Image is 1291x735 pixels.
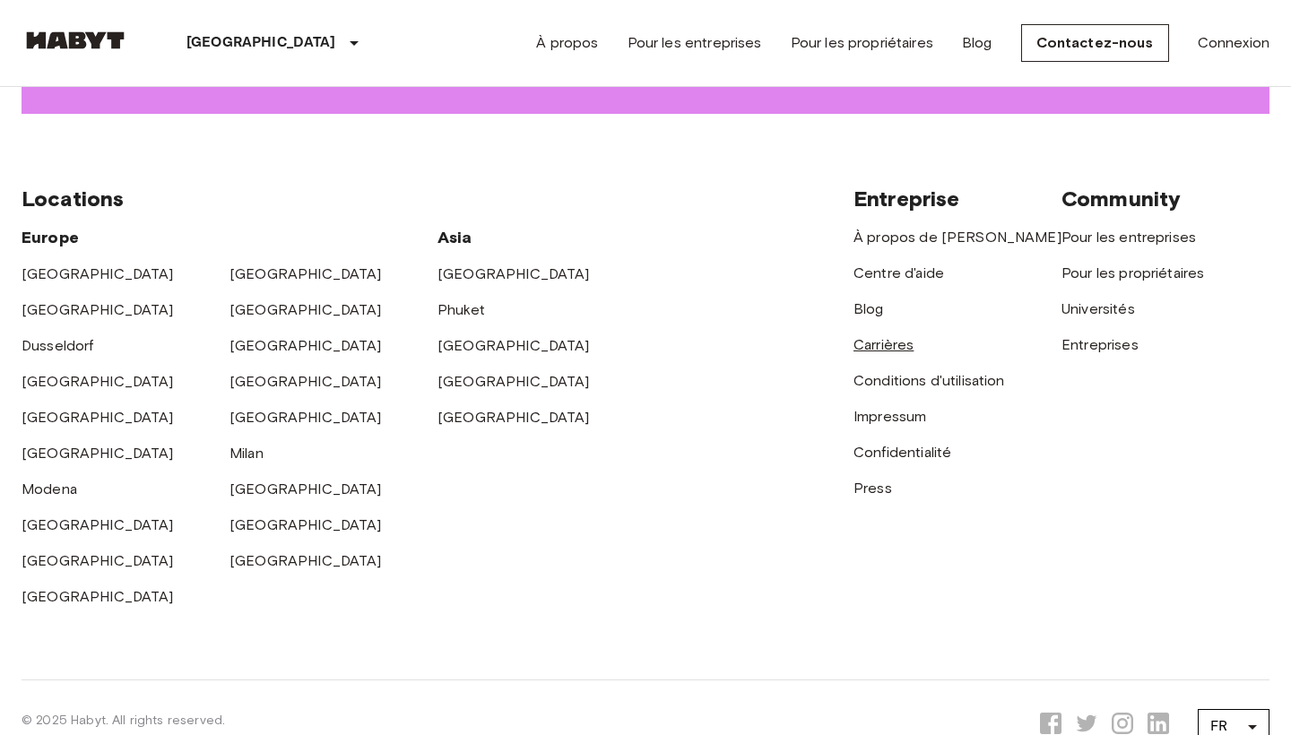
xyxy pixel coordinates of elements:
[853,300,884,317] a: Blog
[853,186,960,212] span: Entreprise
[853,336,914,353] a: Carrières
[22,373,174,390] a: [GEOGRAPHIC_DATA]
[22,713,225,728] span: © 2025 Habyt. All rights reserved.
[230,552,382,569] a: [GEOGRAPHIC_DATA]
[853,264,944,281] a: Centre d'aide
[1021,24,1169,62] a: Contactez-nous
[186,32,336,54] p: [GEOGRAPHIC_DATA]
[628,32,762,54] a: Pour les entreprises
[853,372,1005,389] a: Conditions d'utilisation
[438,228,472,247] span: Asia
[438,337,590,354] a: [GEOGRAPHIC_DATA]
[853,444,951,461] a: Confidentialité
[438,373,590,390] a: [GEOGRAPHIC_DATA]
[230,516,382,533] a: [GEOGRAPHIC_DATA]
[438,301,485,318] a: Phuket
[22,337,94,354] a: Dusseldorf
[230,337,382,354] a: [GEOGRAPHIC_DATA]
[438,409,590,426] a: [GEOGRAPHIC_DATA]
[1061,229,1196,246] a: Pour les entreprises
[853,480,892,497] a: Press
[22,588,174,605] a: [GEOGRAPHIC_DATA]
[22,31,129,49] img: Habyt
[1061,264,1204,281] a: Pour les propriétaires
[1198,32,1269,54] a: Connexion
[1061,300,1135,317] a: Universités
[1061,336,1139,353] a: Entreprises
[22,301,174,318] a: [GEOGRAPHIC_DATA]
[22,186,124,212] span: Locations
[1061,186,1181,212] span: Community
[438,265,590,282] a: [GEOGRAPHIC_DATA]
[230,445,264,462] a: Milan
[230,373,382,390] a: [GEOGRAPHIC_DATA]
[22,480,77,497] a: Modena
[791,32,933,54] a: Pour les propriétaires
[230,265,382,282] a: [GEOGRAPHIC_DATA]
[853,229,1061,246] a: À propos de [PERSON_NAME]
[230,409,382,426] a: [GEOGRAPHIC_DATA]
[230,301,382,318] a: [GEOGRAPHIC_DATA]
[22,445,174,462] a: [GEOGRAPHIC_DATA]
[22,409,174,426] a: [GEOGRAPHIC_DATA]
[230,480,382,497] a: [GEOGRAPHIC_DATA]
[22,265,174,282] a: [GEOGRAPHIC_DATA]
[22,228,79,247] span: Europe
[22,552,174,569] a: [GEOGRAPHIC_DATA]
[536,32,598,54] a: À propos
[962,32,992,54] a: Blog
[853,408,926,425] a: Impressum
[22,516,174,533] a: [GEOGRAPHIC_DATA]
